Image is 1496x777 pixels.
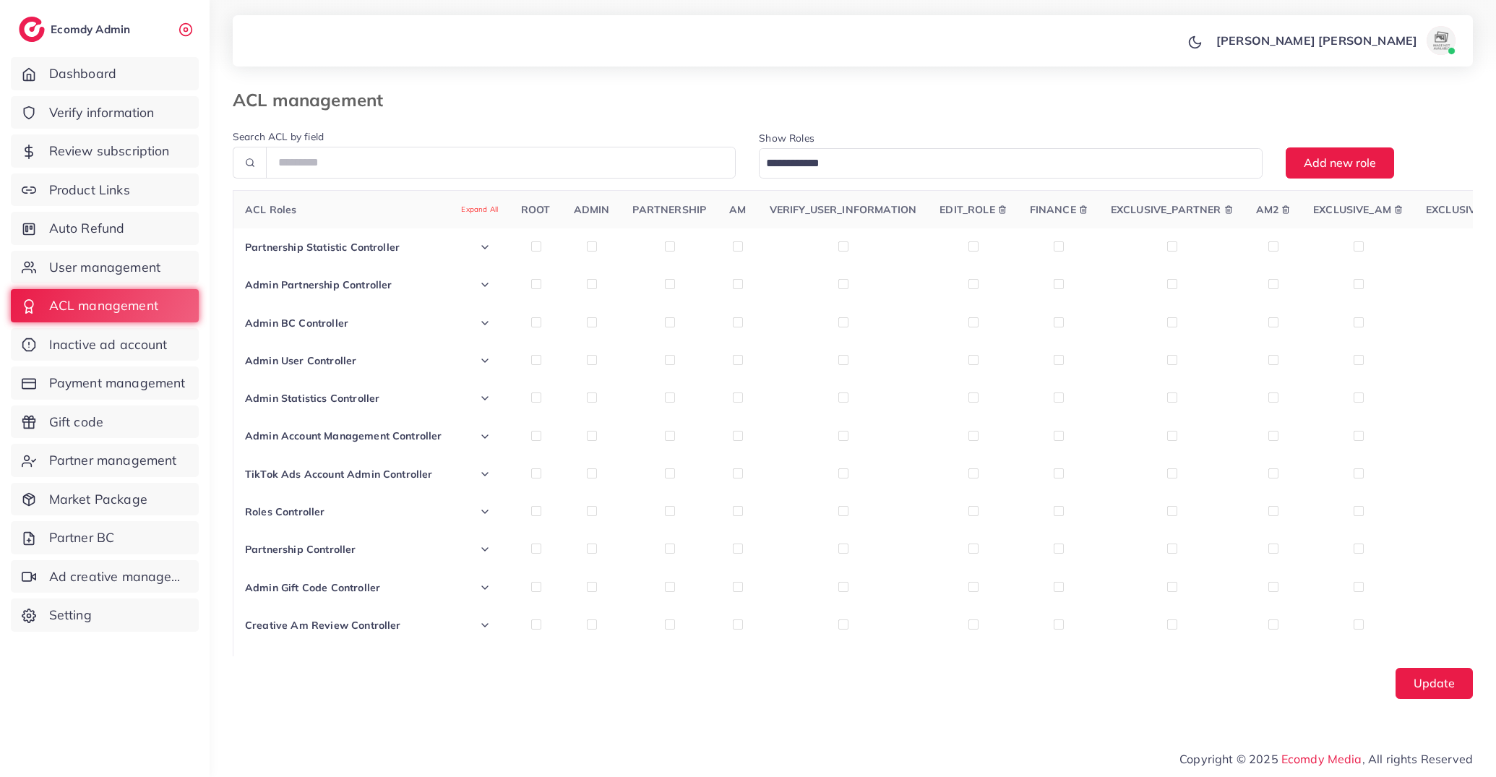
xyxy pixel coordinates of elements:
[49,142,170,160] span: Review subscription
[49,374,186,392] span: Payment management
[1281,752,1362,766] a: Ecomdy Media
[521,203,551,216] span: ROOT
[1362,750,1473,768] span: , All rights Reserved
[245,391,379,405] span: Admin Statistics Controller
[233,90,395,111] h3: ACL management
[11,405,199,439] a: Gift code
[49,335,168,354] span: Inactive ad account
[1396,668,1473,699] button: Update
[1427,26,1456,55] img: avatar
[49,103,155,122] span: Verify information
[245,429,442,443] span: Admin Account Management Controller
[245,618,401,632] span: Creative Am Review Controller
[11,57,199,90] a: Dashboard
[1111,202,1221,217] span: EXCLUSIVE_PARTNER
[11,560,199,593] a: Ad creative management
[245,202,498,217] span: ACL Roles
[1216,32,1417,49] p: [PERSON_NAME] [PERSON_NAME]
[759,131,814,145] label: Show Roles
[49,219,125,238] span: Auto Refund
[49,64,116,83] span: Dashboard
[233,129,324,144] label: Search ACL by field
[49,490,147,509] span: Market Package
[940,202,994,217] span: EDIT_ROLE
[1208,26,1461,55] a: [PERSON_NAME] [PERSON_NAME]avatar
[11,328,199,361] a: Inactive ad account
[49,181,130,199] span: Product Links
[245,542,356,557] span: Partnership Controller
[11,444,199,477] a: Partner management
[1179,750,1473,768] span: Copyright © 2025
[1414,676,1455,690] span: Update
[19,17,45,42] img: logo
[11,96,199,129] a: Verify information
[1313,202,1391,217] span: EXCLUSIVE_AM
[245,580,380,595] span: Admin Gift Code Controller
[11,212,199,245] a: Auto Refund
[770,203,917,216] span: VERIFY_USER_INFORMATION
[11,251,199,284] a: User management
[11,134,199,168] a: Review subscription
[11,483,199,516] a: Market Package
[49,606,92,624] span: Setting
[245,316,348,330] span: Admin BC Controller
[574,203,610,216] span: ADMIN
[49,528,115,547] span: Partner BC
[245,656,331,670] span: Admin Controller
[19,17,134,42] a: logoEcomdy Admin
[759,148,1262,178] div: Search for option
[49,296,158,315] span: ACL management
[11,173,199,207] a: Product Links
[245,278,392,292] span: Admin Partnership Controller
[761,153,1243,175] input: Search for option
[11,289,199,322] a: ACL management
[632,203,706,216] span: PARTNERSHIP
[729,203,746,216] span: AM
[461,205,498,215] span: Expand All
[245,505,325,519] span: Roles Controller
[11,598,199,632] a: Setting
[245,467,433,481] span: TikTok Ads Account Admin Controller
[49,258,160,277] span: User management
[1256,202,1278,217] span: AM2
[11,366,199,400] a: Payment management
[51,22,134,36] h2: Ecomdy Admin
[245,240,400,254] span: Partnership Statistic Controller
[1286,147,1394,179] button: Add new role
[1030,202,1076,217] span: FINANCE
[49,413,103,432] span: Gift code
[49,567,188,586] span: Ad creative management
[245,353,356,368] span: Admin User Controller
[49,451,177,470] span: Partner management
[11,521,199,554] a: Partner BC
